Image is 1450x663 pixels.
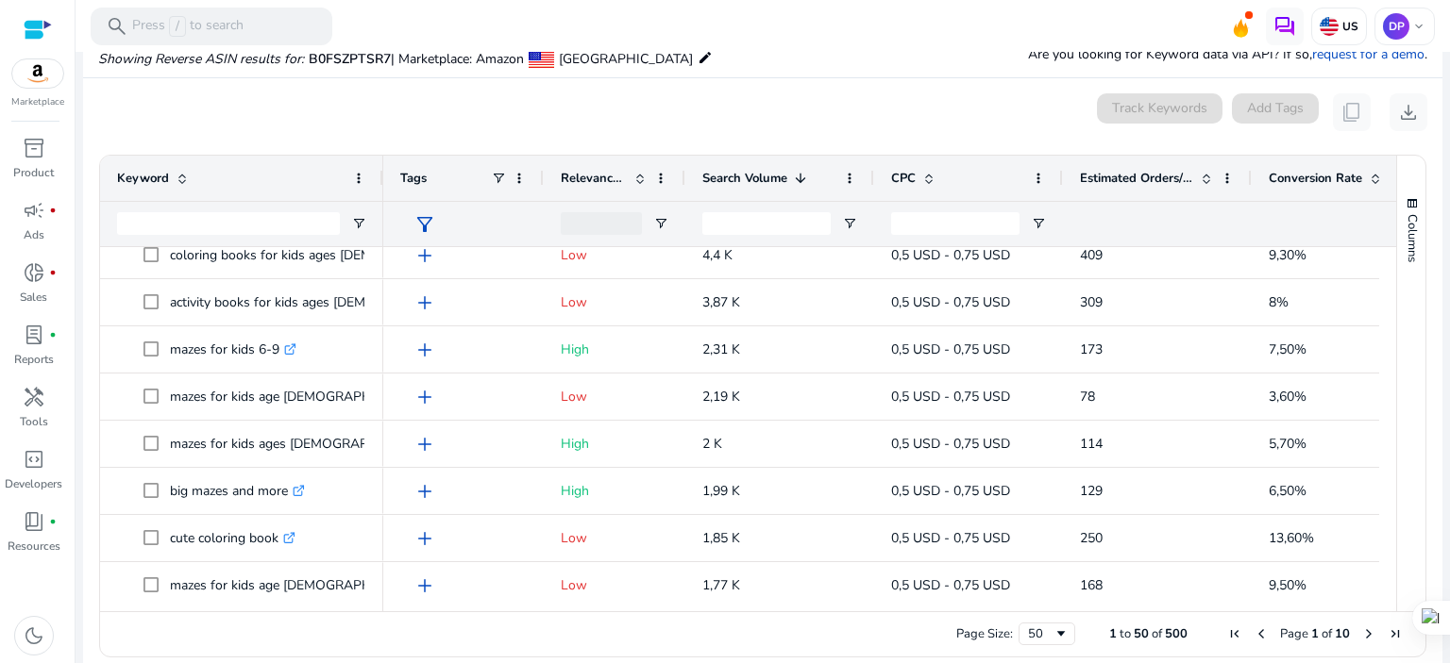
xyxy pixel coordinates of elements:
span: 309 [1080,293,1103,311]
span: 250 [1080,529,1103,547]
span: fiber_manual_record [49,207,57,214]
div: Previous Page [1254,626,1269,641]
span: 1 [1109,625,1117,642]
button: Open Filter Menu [842,216,857,231]
div: Page Size [1019,622,1075,645]
span: add [413,386,436,408]
span: campaign [23,199,45,222]
span: 7,50% [1269,340,1307,358]
span: 409 [1080,246,1103,264]
span: of [1152,625,1162,642]
span: 2,19 K [702,388,740,406]
span: add [413,527,436,550]
span: donut_small [23,261,45,284]
span: / [169,16,186,37]
span: 4,4 K [702,246,733,264]
span: fiber_manual_record [49,518,57,525]
span: 5,70% [1269,435,1307,453]
span: of [1322,625,1332,642]
button: Open Filter Menu [351,216,366,231]
span: 0,5 USD - 0,75 USD [891,529,1010,547]
span: | Marketplace: Amazon [391,50,524,68]
span: Relevance Score [561,170,627,187]
span: 2 K [702,435,722,453]
span: 9,30% [1269,246,1307,264]
span: 1,77 K [702,576,740,594]
p: Developers [5,475,62,492]
p: cute coloring book [170,519,295,557]
span: 3,60% [1269,388,1307,406]
img: amazon.svg [12,59,63,88]
span: [GEOGRAPHIC_DATA] [559,50,693,68]
span: 0,5 USD - 0,75 USD [891,246,1010,264]
span: download [1397,101,1420,124]
p: High [561,472,668,510]
p: mazes for kids age [DEMOGRAPHIC_DATA] [170,377,446,416]
p: Low [561,377,668,416]
input: CPC Filter Input [891,212,1020,235]
p: mazes for kids ages [DEMOGRAPHIC_DATA] [170,424,452,463]
span: 114 [1080,435,1103,453]
span: 0,5 USD - 0,75 USD [891,576,1010,594]
span: 1 [1311,625,1319,642]
p: coloring books for kids ages [DEMOGRAPHIC_DATA] [170,236,502,274]
span: 10 [1335,625,1350,642]
p: High [561,424,668,463]
span: book_4 [23,510,45,533]
span: add [413,339,436,361]
span: 0,5 USD - 0,75 USD [891,435,1010,453]
span: 3,87 K [702,293,740,311]
span: inventory_2 [23,137,45,159]
span: 173 [1080,340,1103,358]
i: Showing Reverse ASIN results for: [98,50,304,68]
p: Low [561,566,668,605]
mat-icon: edit [698,46,713,69]
span: 0,5 USD - 0,75 USD [891,388,1010,406]
p: Press to search [132,16,244,37]
span: 0,5 USD - 0,75 USD [891,293,1010,311]
p: Low [561,236,668,274]
button: download [1390,93,1427,131]
p: Tools [20,413,48,430]
input: Search Volume Filter Input [702,212,831,235]
span: Columns [1404,214,1421,262]
span: CPC [891,170,916,187]
div: Next Page [1361,626,1376,641]
p: Sales [20,289,47,306]
span: 8% [1269,293,1289,311]
span: to [1120,625,1131,642]
button: Open Filter Menu [653,216,668,231]
div: Last Page [1388,626,1403,641]
span: search [106,15,128,38]
p: mazes for kids age [DEMOGRAPHIC_DATA] [170,566,446,605]
span: 13,60% [1269,529,1314,547]
p: Ads [24,226,44,243]
span: lab_profile [23,323,45,346]
p: US [1339,19,1358,34]
span: add [413,480,436,503]
span: 129 [1080,482,1103,500]
p: Resources [8,538,60,555]
span: Estimated Orders/Month [1080,170,1193,187]
span: fiber_manual_record [49,269,57,276]
span: 0,5 USD - 0,75 USD [891,482,1010,500]
span: B0FSZPTSR7 [309,50,391,68]
span: add [413,433,436,456]
div: Page Size: [956,625,1013,642]
p: Reports [14,351,54,368]
p: Product [13,164,54,181]
div: 50 [1028,625,1054,642]
span: filter_alt [413,213,436,236]
span: dark_mode [23,624,45,647]
span: 9,50% [1269,576,1307,594]
span: 50 [1134,625,1149,642]
span: 78 [1080,388,1095,406]
span: fiber_manual_record [49,331,57,339]
p: Marketplace [11,95,64,109]
button: Open Filter Menu [1031,216,1046,231]
img: us.svg [1320,17,1339,36]
span: Tags [400,170,427,187]
span: 1,99 K [702,482,740,500]
p: mazes for kids 6-9 [170,330,296,369]
span: 1,85 K [702,529,740,547]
